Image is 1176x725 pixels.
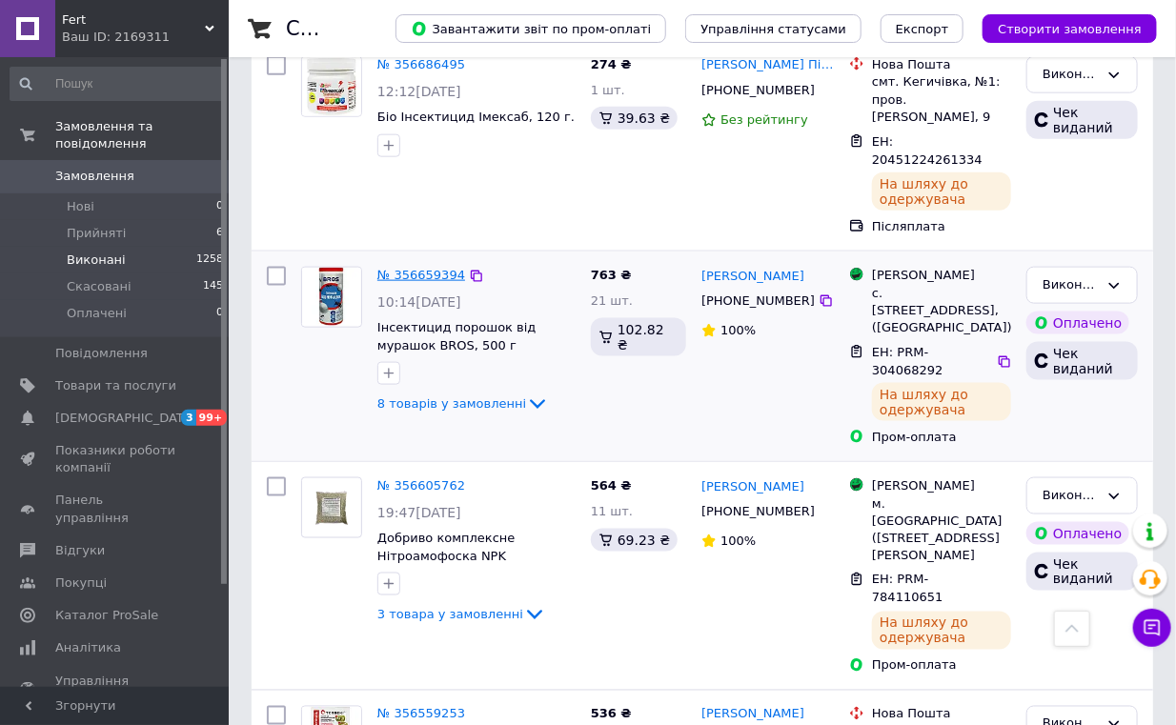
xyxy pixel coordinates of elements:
[377,84,461,99] span: 12:12[DATE]
[872,56,1011,73] div: Нова Пошта
[872,612,1011,650] div: На шляху до одержувача
[377,268,465,282] a: № 356659394
[301,56,362,117] a: Фото товару
[55,607,158,624] span: Каталог ProSale
[377,396,549,411] a: 8 товарів у замовленні
[872,477,1011,494] div: [PERSON_NAME]
[591,57,632,71] span: 274 ₴
[67,278,132,295] span: Скасовані
[591,478,632,493] span: 564 ₴
[216,198,223,215] span: 0
[55,542,105,559] span: Відгуки
[720,112,808,127] span: Без рейтингу
[216,305,223,322] span: 0
[701,478,804,496] a: [PERSON_NAME]
[872,73,1011,126] div: смт. Кегичівка, №1: пров. [PERSON_NAME], 9
[377,110,575,124] a: Біо Інсектицид Імексаб, 120 г.
[196,252,223,269] span: 1258
[377,57,465,71] a: № 356686495
[720,323,756,337] span: 100%
[196,410,228,426] span: 99+
[881,14,964,43] button: Експорт
[591,318,686,356] div: 102.82 ₴
[591,504,633,518] span: 11 шт.
[701,83,815,97] span: [PHONE_NUMBER]
[591,529,678,552] div: 69.23 ₴
[377,396,526,411] span: 8 товарів у замовленні
[872,495,1011,565] div: м. [GEOGRAPHIC_DATA] ([STREET_ADDRESS][PERSON_NAME]
[591,83,625,97] span: 1 шт.
[872,383,1011,421] div: На шляху до одержувача
[872,134,983,167] span: ЕН: 20451224261334
[67,198,94,215] span: Нові
[872,706,1011,723] div: Нова Пошта
[377,478,465,493] a: № 356605762
[685,14,862,43] button: Управління статусами
[701,293,815,308] span: [PHONE_NUMBER]
[591,268,632,282] span: 763 ₴
[411,20,651,37] span: Завантажити звіт по пром-оплаті
[701,504,815,518] span: [PHONE_NUMBER]
[872,267,1011,284] div: [PERSON_NAME]
[1133,609,1171,647] button: Чат з покупцем
[701,268,804,286] a: [PERSON_NAME]
[896,22,949,36] span: Експорт
[872,573,943,605] span: ЕН: PRM-784110651
[395,14,666,43] button: Завантажити звіт по пром-оплаті
[67,305,127,322] span: Оплачені
[377,505,461,520] span: 19:47[DATE]
[377,320,537,352] a: Інсектицид порошок від мурашок BROS, 500 г
[872,285,1011,337] div: с. [STREET_ADDRESS], ([GEOGRAPHIC_DATA])
[963,21,1157,35] a: Створити замовлення
[10,67,225,101] input: Пошук
[55,168,134,185] span: Замовлення
[1026,312,1129,334] div: Оплачено
[1026,553,1138,591] div: Чек виданий
[872,657,1011,675] div: Пром-оплата
[700,22,846,36] span: Управління статусами
[591,707,632,721] span: 536 ₴
[286,17,479,40] h1: Список замовлень
[872,172,1011,211] div: На шляху до одержувача
[377,294,461,310] span: 10:14[DATE]
[62,11,205,29] span: Fert
[67,225,126,242] span: Прийняті
[203,278,223,295] span: 145
[55,673,176,707] span: Управління сайтом
[872,218,1011,235] div: Післяплата
[302,268,361,327] img: Фото товару
[310,478,355,537] img: Фото товару
[591,293,633,308] span: 21 шт.
[55,410,196,427] span: [DEMOGRAPHIC_DATA]
[872,345,943,377] span: ЕН: PRM-304068292
[377,607,523,621] span: 3 товара у замовленні
[55,345,148,362] span: Повідомлення
[55,377,176,394] span: Товари та послуги
[62,29,229,46] div: Ваш ID: 2169311
[983,14,1157,43] button: Створити замовлення
[301,477,362,538] a: Фото товару
[377,607,546,621] a: 3 товара у замовленні
[1026,101,1138,139] div: Чек виданий
[216,225,223,242] span: 6
[998,22,1142,36] span: Створити замовлення
[1026,342,1138,380] div: Чек виданий
[301,267,362,328] a: Фото товару
[55,492,176,526] span: Панель управління
[55,118,229,152] span: Замовлення та повідомлення
[1043,65,1099,85] div: Виконано
[55,442,176,476] span: Показники роботи компанії
[591,107,678,130] div: 39.63 ₴
[1043,486,1099,506] div: Виконано
[377,531,516,580] a: Добриво комплексне Нітроамофоска NPK 16:16:16,1 кг.
[67,252,126,269] span: Виконані
[377,707,465,721] a: № 356559253
[1043,275,1099,295] div: Виконано
[55,574,107,592] span: Покупці
[701,706,804,724] a: [PERSON_NAME]
[872,429,1011,446] div: Пром-оплата
[701,56,834,74] a: [PERSON_NAME] Пічка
